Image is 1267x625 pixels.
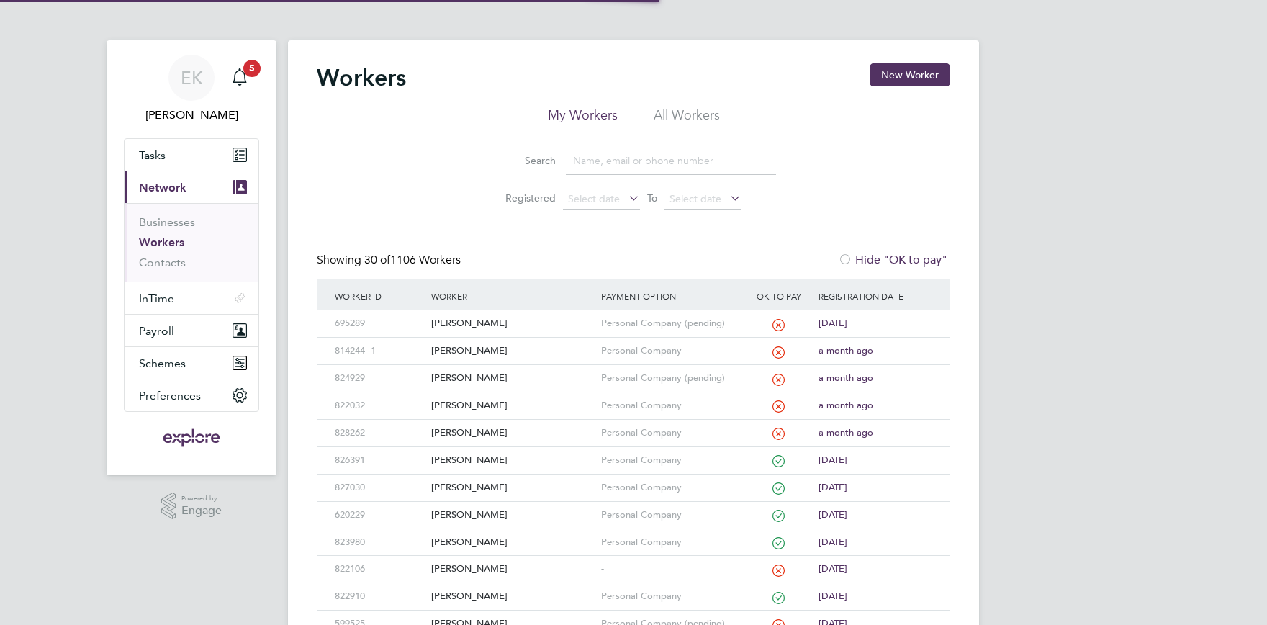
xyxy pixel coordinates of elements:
div: 822106 [331,556,428,583]
span: [DATE] [819,562,847,575]
span: Elena Kazi [124,107,259,124]
div: [PERSON_NAME] [428,392,597,419]
a: Tasks [125,139,258,171]
div: 827030 [331,475,428,501]
a: 814244- 1[PERSON_NAME]Personal Companya month ago [331,337,936,349]
span: a month ago [819,426,873,439]
div: [PERSON_NAME] [428,365,597,392]
span: a month ago [819,372,873,384]
span: [DATE] [819,590,847,602]
label: Search [491,154,556,167]
input: Name, email or phone number [566,147,776,175]
span: Select date [568,192,620,205]
div: [PERSON_NAME] [428,556,597,583]
button: Payroll [125,315,258,346]
label: Hide "OK to pay" [838,253,947,267]
span: Payroll [139,324,174,338]
div: Worker ID [331,279,428,312]
button: Schemes [125,347,258,379]
span: Schemes [139,356,186,370]
nav: Main navigation [107,40,276,475]
a: Contacts [139,256,186,269]
div: [PERSON_NAME] [428,447,597,474]
span: EK [181,68,203,87]
span: [DATE] [819,481,847,493]
span: Engage [181,505,222,517]
span: [DATE] [819,536,847,548]
span: [DATE] [819,454,847,466]
div: Personal Company [598,392,743,419]
a: Powered byEngage [161,493,222,520]
span: Preferences [139,389,201,403]
a: 824929[PERSON_NAME]Personal Company (pending)a month ago [331,364,936,377]
span: InTime [139,292,174,305]
div: Showing [317,253,464,268]
a: 826391[PERSON_NAME]Personal Company[DATE] [331,446,936,459]
a: 823980[PERSON_NAME]Personal Company[DATE] [331,529,936,541]
span: 1106 Workers [364,253,461,267]
span: To [643,189,662,207]
div: Payment Option [598,279,743,312]
div: 814244- 1 [331,338,428,364]
h2: Workers [317,63,406,92]
div: [PERSON_NAME] [428,502,597,529]
div: Personal Company [598,502,743,529]
div: 826391 [331,447,428,474]
a: Workers [139,235,184,249]
button: Network [125,171,258,203]
a: 828262[PERSON_NAME]Personal Companya month ago [331,419,936,431]
div: Network [125,203,258,282]
li: My Workers [548,107,618,132]
span: Network [139,181,186,194]
button: Preferences [125,379,258,411]
div: Personal Company [598,338,743,364]
span: a month ago [819,344,873,356]
div: [PERSON_NAME] [428,529,597,556]
a: 620229[PERSON_NAME]Personal Company[DATE] [331,501,936,513]
div: 620229 [331,502,428,529]
a: 599525[PERSON_NAME]Personal Company (pending)[DATE] [331,610,936,622]
div: 828262 [331,420,428,446]
div: 822032 [331,392,428,419]
span: [DATE] [819,508,847,521]
label: Registered [491,192,556,204]
span: Powered by [181,493,222,505]
a: 5 [225,55,254,101]
a: 827030[PERSON_NAME]Personal Company[DATE] [331,474,936,486]
div: OK to pay [742,279,815,312]
li: All Workers [654,107,720,132]
button: New Worker [870,63,950,86]
a: Businesses [139,215,195,229]
a: 822032[PERSON_NAME]Personal Companya month ago [331,392,936,404]
div: Personal Company [598,583,743,610]
div: [PERSON_NAME] [428,583,597,610]
span: a month ago [819,399,873,411]
div: Registration Date [815,279,936,312]
a: 822106[PERSON_NAME]-[DATE] [331,555,936,567]
div: Personal Company (pending) [598,365,743,392]
div: [PERSON_NAME] [428,338,597,364]
div: Worker [428,279,597,312]
div: 695289 [331,310,428,337]
div: Personal Company [598,447,743,474]
div: 824929 [331,365,428,392]
div: [PERSON_NAME] [428,475,597,501]
a: EK[PERSON_NAME] [124,55,259,124]
span: 5 [243,60,261,77]
span: Select date [669,192,721,205]
span: 30 of [364,253,390,267]
button: InTime [125,282,258,314]
a: 695289[PERSON_NAME]Personal Company (pending)[DATE] [331,310,936,322]
div: [PERSON_NAME] [428,310,597,337]
div: Personal Company (pending) [598,310,743,337]
div: 822910 [331,583,428,610]
div: [PERSON_NAME] [428,420,597,446]
span: Tasks [139,148,166,162]
a: Go to home page [124,426,259,449]
div: Personal Company [598,420,743,446]
img: exploregroup-logo-retina.png [162,426,222,449]
div: 823980 [331,529,428,556]
span: [DATE] [819,317,847,329]
div: - [598,556,743,583]
div: Personal Company [598,529,743,556]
